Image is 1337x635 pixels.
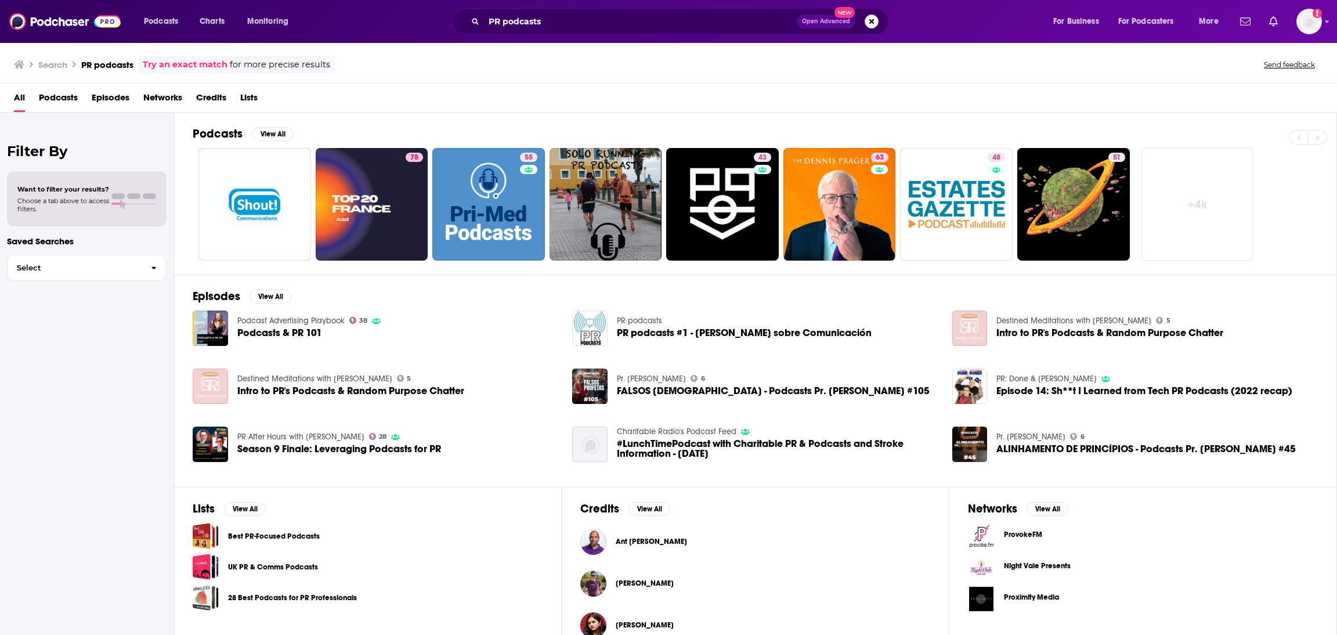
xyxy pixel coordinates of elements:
[701,376,705,381] span: 6
[616,579,674,588] a: Tom Price
[237,328,322,338] span: Podcasts & PR 101
[1296,9,1322,34] button: Show profile menu
[996,444,1296,454] span: ALINHAMENTO DE PRINCÍPIOS - Podcasts Pr. [PERSON_NAME] #45
[193,501,266,516] a: ListsView All
[968,586,995,612] img: Proximity Media logo
[247,13,288,30] span: Monitoring
[463,8,899,35] div: Search podcasts, credits, & more...
[617,439,938,459] span: #LunchTimePodcast with Charitable PR & Podcasts and Stroke Information - [DATE]
[38,59,67,70] h3: Search
[193,523,219,549] a: Best PR-Focused Podcasts
[9,10,121,33] a: Podchaser - Follow, Share and Rate Podcasts
[1004,561,1071,571] span: Night Vale Presents
[237,386,464,396] a: Intro to PR's Podcasts & Random Purpose Chatter
[616,620,674,630] a: Anna Priyadarshini
[616,620,674,630] span: [PERSON_NAME]
[617,386,930,396] a: FALSOS PROFETAS - Podcasts Pr. Pedro Medina #105
[143,88,182,112] a: Networks
[616,537,687,546] a: Ant Pruitt
[193,427,228,462] a: Season 9 Finale: Leveraging Podcasts for PR
[1108,153,1125,162] a: 51
[228,530,320,543] a: Best PR-Focused Podcasts
[996,444,1296,454] a: ALINHAMENTO DE PRINCÍPIOS - Podcasts Pr. Pedro Medina #45
[1156,317,1170,324] a: 5
[7,255,167,281] button: Select
[432,148,545,261] a: 55
[952,369,988,404] img: Episode 14: Sh**t I Learned from Tech PR Podcasts (2022 recap)
[237,444,441,454] span: Season 9 Finale: Leveraging Podcasts for PR
[410,152,418,164] span: 78
[14,88,25,112] a: All
[17,197,109,213] span: Choose a tab above to access filters.
[996,328,1223,338] a: Intro to PR's Podcasts & Random Purpose Chatter
[193,289,291,304] a: EpisodesView All
[952,427,988,462] img: ALINHAMENTO DE PRINCÍPIOS - Podcasts Pr. Pedro Medina #45
[1053,13,1099,30] span: For Business
[783,148,896,261] a: 63
[691,375,705,382] a: 6
[359,318,367,323] span: 38
[1004,530,1042,539] span: ProvokeFM
[228,561,318,573] a: UK PR & Comms Podcasts
[39,88,78,112] a: Podcasts
[193,311,228,346] img: Podcasts & PR 101
[1081,434,1085,439] span: 6
[617,328,872,338] span: PR podcasts #1 - [PERSON_NAME] sobre Comunicación
[968,501,1068,516] a: NetworksView All
[758,152,767,164] span: 43
[1027,502,1068,516] button: View All
[996,316,1151,326] a: Destined Meditations with Pamela Raejean
[617,386,930,396] span: FALSOS [DEMOGRAPHIC_DATA] - Podcasts Pr. [PERSON_NAME] #105
[1264,12,1282,31] a: Show notifications dropdown
[193,501,215,516] h2: Lists
[1017,148,1130,261] a: 51
[617,316,662,326] a: PR podcasts
[143,58,227,71] a: Try an exact match
[572,311,608,346] a: PR podcasts #1 - Valentín Belza sobre Comunicación
[617,328,872,338] a: PR podcasts #1 - Valentín Belza sobre Comunicación
[520,153,537,162] a: 55
[580,571,606,597] img: Tom Price
[968,523,1318,550] a: ProvokeFM logoProvokeFM
[192,12,232,31] a: Charts
[193,554,219,580] a: UK PR & Comms Podcasts
[572,427,608,462] a: #LunchTimePodcast with Charitable PR & Podcasts and Stroke Information - 3rd November 2021
[193,369,228,404] img: Intro to PR's Podcasts & Random Purpose Chatter
[252,127,294,141] button: View All
[666,148,779,261] a: 43
[617,427,736,436] a: Charitable Radio's Podcast Feed
[968,586,1318,612] a: Proximity Media logoProximity Media
[968,554,1318,581] button: Night Vale Presents logoNight Vale Presents
[996,374,1097,384] a: PR: Done & Doner
[617,374,686,384] a: Pr. Pedro Medina
[617,439,938,459] a: #LunchTimePodcast with Charitable PR & Podcasts and Stroke Information - 3rd November 2021
[8,264,142,272] span: Select
[193,127,294,141] a: PodcastsView All
[1296,9,1322,34] span: Logged in as LindaBurns
[616,537,687,546] span: Ant [PERSON_NAME]
[992,152,1000,164] span: 48
[1191,12,1233,31] button: open menu
[144,13,178,30] span: Podcasts
[407,376,411,381] span: 5
[397,375,411,382] a: 5
[580,565,930,602] button: Tom PriceTom Price
[871,153,888,162] a: 63
[406,153,423,162] a: 78
[1296,9,1322,34] img: User Profile
[136,12,193,31] button: open menu
[250,290,291,304] button: View All
[580,529,606,555] img: Ant Pruitt
[968,523,995,550] img: ProvokeFM logo
[196,88,226,112] a: Credits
